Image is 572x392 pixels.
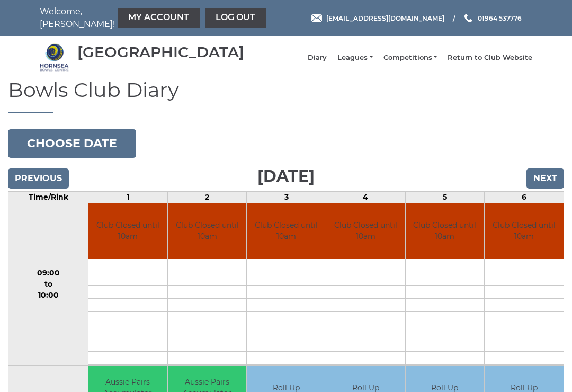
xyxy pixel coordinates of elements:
[464,14,472,22] img: Phone us
[8,168,69,189] input: Previous
[247,203,326,259] td: Club Closed until 10am
[311,13,444,23] a: Email [EMAIL_ADDRESS][DOMAIN_NAME]
[40,43,69,72] img: Hornsea Bowls Centre
[247,191,326,203] td: 3
[88,203,167,259] td: Club Closed until 10am
[167,191,247,203] td: 2
[8,129,136,158] button: Choose date
[326,14,444,22] span: [EMAIL_ADDRESS][DOMAIN_NAME]
[526,168,564,189] input: Next
[168,203,247,259] td: Club Closed until 10am
[8,203,88,366] td: 09:00 to 10:00
[40,5,236,31] nav: Welcome, [PERSON_NAME]!
[448,53,532,63] a: Return to Club Website
[337,53,372,63] a: Leagues
[326,203,405,259] td: Club Closed until 10am
[205,8,266,28] a: Log out
[308,53,327,63] a: Diary
[463,13,522,23] a: Phone us 01964 537776
[118,8,200,28] a: My Account
[406,203,485,259] td: Club Closed until 10am
[326,191,406,203] td: 4
[478,14,522,22] span: 01964 537776
[485,191,564,203] td: 6
[8,79,564,113] h1: Bowls Club Diary
[8,191,88,203] td: Time/Rink
[383,53,437,63] a: Competitions
[311,14,322,22] img: Email
[485,203,564,259] td: Club Closed until 10am
[88,191,168,203] td: 1
[77,44,244,60] div: [GEOGRAPHIC_DATA]
[405,191,485,203] td: 5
